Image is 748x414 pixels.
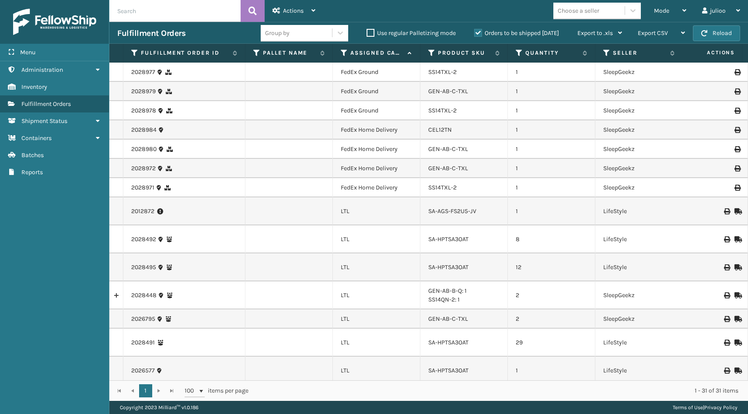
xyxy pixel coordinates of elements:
[185,384,248,397] span: items per page
[131,87,156,96] a: 2028979
[508,101,595,120] td: 1
[734,127,740,133] i: Print Label
[428,296,460,303] a: SS14QN-2: 1
[21,100,71,108] span: Fulfillment Orders
[333,140,420,159] td: FedEx Home Delivery
[428,145,468,153] a: GEN-AB-C-TXL
[350,49,403,57] label: Assigned Carrier Service
[333,281,420,309] td: LTL
[724,236,729,242] i: Print BOL
[131,106,156,115] a: 2028978
[595,225,683,253] td: LifeStyle
[508,281,595,309] td: 2
[654,7,669,14] span: Mode
[595,178,683,197] td: SleepGeekz
[595,159,683,178] td: SleepGeekz
[333,178,420,197] td: FedEx Home Delivery
[734,165,740,172] i: Print Label
[734,146,740,152] i: Print Label
[21,117,67,125] span: Shipment Status
[333,197,420,225] td: LTL
[131,291,157,300] a: 2028448
[139,384,152,397] a: 1
[508,253,595,281] td: 12
[508,329,595,357] td: 29
[333,309,420,329] td: LTL
[508,197,595,225] td: 1
[428,263,468,271] a: SA-HPTSA3OAT
[428,184,457,191] a: SS14TXL-2
[333,253,420,281] td: LTL
[734,316,740,322] i: Mark as Shipped
[724,340,729,346] i: Print BOL
[724,208,729,214] i: Print BOL
[131,68,155,77] a: 2028977
[595,140,683,159] td: SleepGeekz
[428,126,452,133] a: CEL12TN
[508,159,595,178] td: 1
[673,401,738,414] div: |
[508,225,595,253] td: 8
[595,120,683,140] td: SleepGeekz
[724,292,729,298] i: Print BOL
[508,120,595,140] td: 1
[577,29,613,37] span: Export to .xls
[428,165,468,172] a: GEN-AB-C-TXL
[333,82,420,101] td: FedEx Ground
[724,368,729,374] i: Print BOL
[693,25,740,41] button: Reload
[508,140,595,159] td: 1
[613,49,666,57] label: Seller
[333,159,420,178] td: FedEx Home Delivery
[558,6,599,15] div: Choose a seller
[131,263,156,272] a: 2028495
[428,207,476,215] a: SA-AGS-FS2U5-JV
[428,287,467,295] a: GEN-AB-B-Q: 1
[734,340,740,346] i: Mark as Shipped
[438,49,491,57] label: Product SKU
[428,367,468,374] a: SA-HPTSA3OAT
[595,63,683,82] td: SleepGeekz
[265,28,290,38] div: Group by
[638,29,668,37] span: Export CSV
[117,28,185,39] h3: Fulfillment Orders
[734,292,740,298] i: Mark as Shipped
[21,66,63,74] span: Administration
[734,264,740,270] i: Mark as Shipped
[428,107,457,114] a: SS14TXL-2
[428,88,468,95] a: GEN-AB-C-TXL
[131,315,155,323] a: 2026795
[704,404,738,410] a: Privacy Policy
[595,82,683,101] td: SleepGeekz
[283,7,304,14] span: Actions
[120,401,199,414] p: Copyright 2023 Milliard™ v 1.0.186
[428,68,457,76] a: SS14TXL-2
[333,63,420,82] td: FedEx Ground
[734,185,740,191] i: Print Label
[21,134,52,142] span: Containers
[21,151,44,159] span: Batches
[131,164,156,173] a: 2028972
[428,235,468,243] a: SA-HPTSA3OAT
[724,316,729,322] i: Print BOL
[595,253,683,281] td: LifeStyle
[734,108,740,114] i: Print Label
[131,338,155,347] a: 2028491
[21,83,47,91] span: Inventory
[673,404,703,410] a: Terms of Use
[131,207,154,216] a: 2012872
[131,145,157,154] a: 2028980
[333,225,420,253] td: LTL
[734,236,740,242] i: Mark as Shipped
[508,309,595,329] td: 2
[141,49,228,57] label: Fulfillment Order Id
[333,120,420,140] td: FedEx Home Delivery
[595,197,683,225] td: LifeStyle
[131,366,155,375] a: 2026577
[428,339,468,346] a: SA-HPTSA3OAT
[595,309,683,329] td: SleepGeekz
[13,9,96,35] img: logo
[131,183,154,192] a: 2028971
[508,178,595,197] td: 1
[734,88,740,95] i: Print Label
